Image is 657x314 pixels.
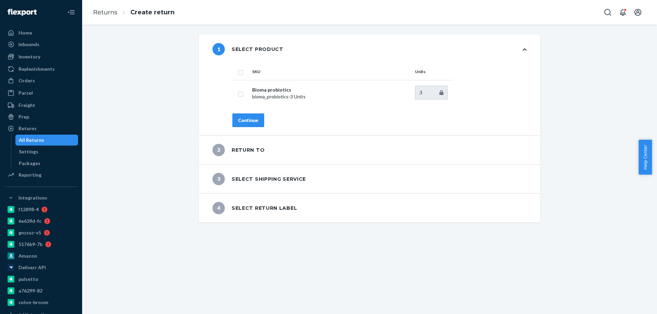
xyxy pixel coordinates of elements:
div: Packages [19,160,40,167]
a: Home [4,27,78,38]
img: Flexport logo [8,9,37,16]
div: Replenishments [18,66,55,72]
a: All Returns [15,135,78,146]
div: Return to [212,144,265,156]
a: Prep [4,111,78,122]
button: Integrations [4,192,78,203]
div: Deliverr API [18,264,46,271]
a: Returns [93,9,117,16]
a: Reporting [4,169,78,180]
a: Settings [15,146,78,157]
div: colon-broom [18,299,48,306]
div: Select return label [212,202,297,214]
button: Open Search Box [601,5,615,19]
div: 5176b9-7b [18,241,42,248]
button: Help Center [639,140,652,175]
a: Freight [4,100,78,111]
a: colon-broom [4,297,78,308]
a: pulsetto [4,274,78,285]
a: Packages [15,158,78,169]
ol: breadcrumbs [88,2,180,23]
div: Freight [18,102,35,109]
a: Amazon [4,250,78,261]
p: bioma_probiotics - 3 Units [252,93,410,100]
span: 4 [212,202,225,214]
div: Select product [212,43,283,55]
a: Replenishments [4,64,78,74]
div: Orders [18,77,35,84]
div: All Returns [19,137,44,144]
a: f12898-4 [4,204,78,215]
th: SKU [249,64,412,80]
div: Select shipping service [212,173,306,185]
div: Inventory [18,53,40,60]
div: 6e639d-fc [18,218,41,224]
a: a76299-82 [4,285,78,296]
a: Returns [4,123,78,134]
a: Orders [4,75,78,86]
div: f12898-4 [18,206,39,213]
div: Integrations [18,194,47,201]
div: Home [18,29,32,36]
div: pulsetto [18,276,38,283]
th: Units [412,64,453,80]
a: Create return [130,9,175,16]
button: Open notifications [616,5,630,19]
a: 6e639d-fc [4,216,78,227]
div: Parcel [18,90,33,96]
span: 1 [212,43,225,55]
span: 3 [212,173,225,185]
button: Close Navigation [64,5,78,19]
div: Amazon [18,252,37,259]
a: Parcel [4,87,78,98]
div: Prep [18,113,29,120]
div: Reporting [18,172,41,178]
a: Inventory [4,51,78,62]
a: 5176b9-7b [4,239,78,250]
div: Continue [238,117,258,124]
div: Returns [18,125,37,132]
div: Settings [19,148,38,155]
p: Bioma probiotics [252,86,410,93]
a: Inbounds [4,39,78,50]
div: a76299-82 [18,287,42,294]
button: Continue [232,113,264,127]
div: Inbounds [18,41,39,48]
a: Deliverr API [4,262,78,273]
div: gnzsuz-v5 [18,229,41,236]
input: Enter quantity [415,86,448,99]
button: Open account menu [631,5,645,19]
span: 2 [212,144,225,156]
a: gnzsuz-v5 [4,227,78,238]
